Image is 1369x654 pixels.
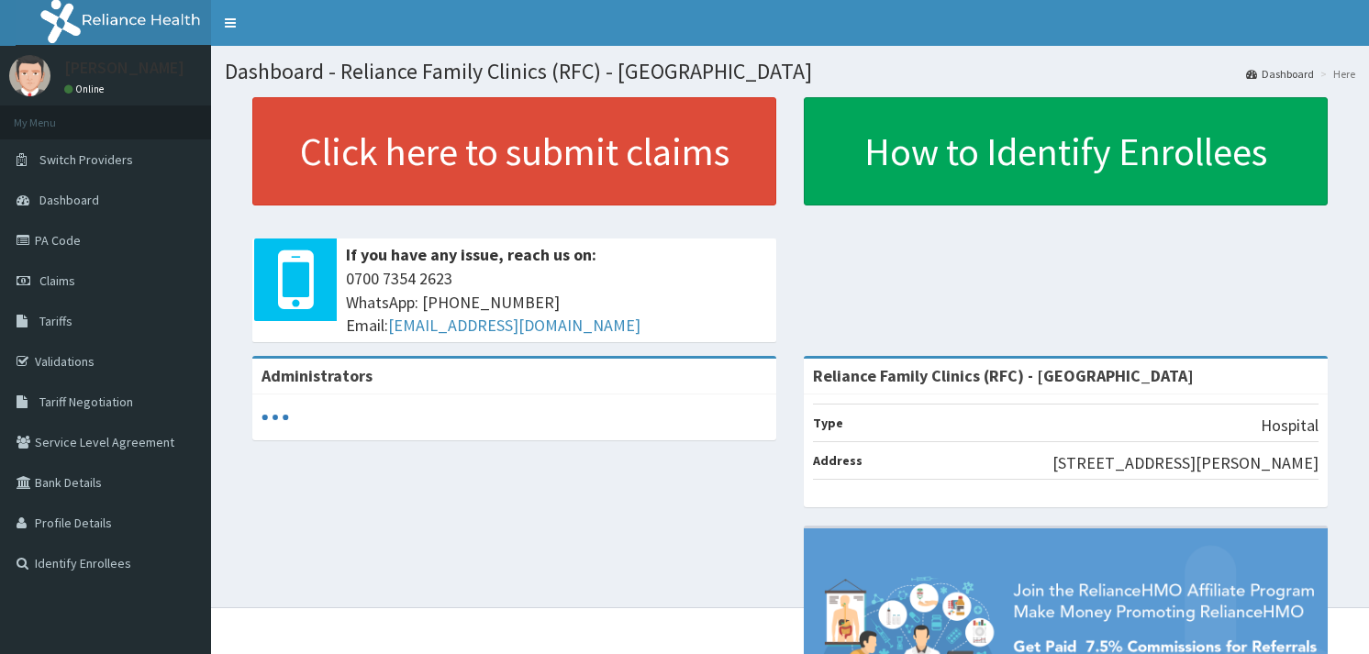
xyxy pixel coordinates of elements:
a: Dashboard [1246,66,1314,82]
p: [STREET_ADDRESS][PERSON_NAME] [1052,451,1319,475]
a: How to Identify Enrollees [804,97,1328,205]
span: Switch Providers [39,151,133,168]
h1: Dashboard - Reliance Family Clinics (RFC) - [GEOGRAPHIC_DATA] [225,60,1355,83]
b: Type [813,415,843,431]
span: Tariff Negotiation [39,394,133,410]
p: Hospital [1261,414,1319,438]
a: Click here to submit claims [252,97,776,205]
b: Administrators [262,365,373,386]
strong: Reliance Family Clinics (RFC) - [GEOGRAPHIC_DATA] [813,365,1194,386]
span: Tariffs [39,313,72,329]
a: [EMAIL_ADDRESS][DOMAIN_NAME] [388,315,640,336]
span: 0700 7354 2623 WhatsApp: [PHONE_NUMBER] Email: [346,267,767,338]
li: Here [1316,66,1355,82]
span: Dashboard [39,192,99,208]
b: Address [813,452,863,469]
b: If you have any issue, reach us on: [346,244,596,265]
p: [PERSON_NAME] [64,60,184,76]
span: Claims [39,272,75,289]
svg: audio-loading [262,404,289,431]
a: Online [64,83,108,95]
img: User Image [9,55,50,96]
